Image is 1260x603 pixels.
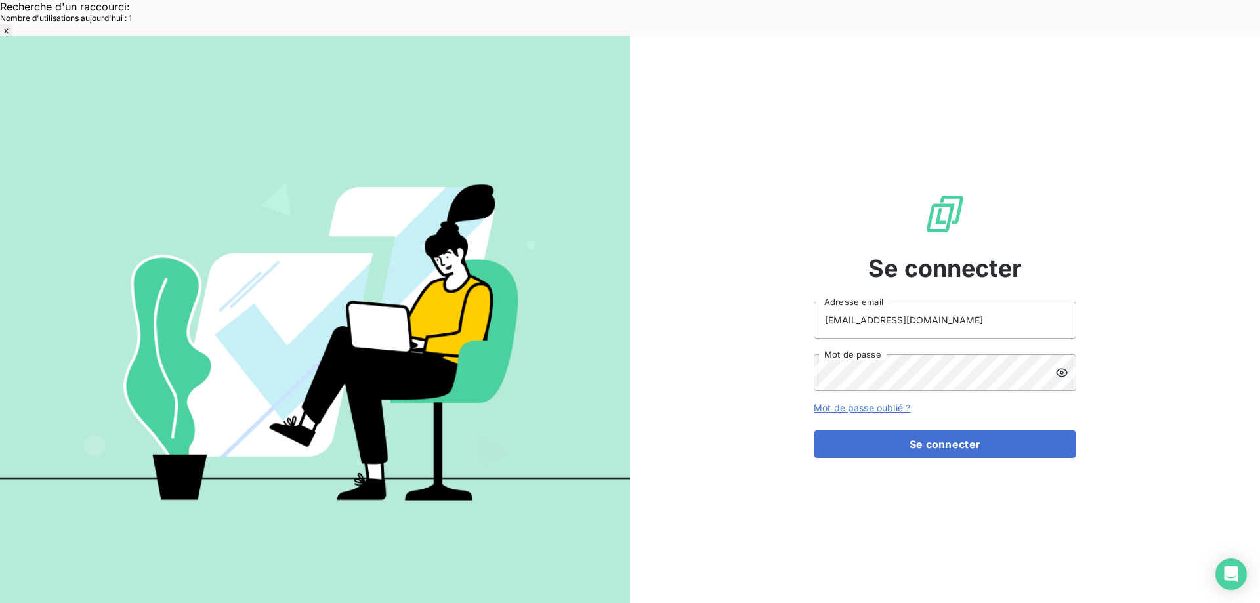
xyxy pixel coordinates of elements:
a: Mot de passe oublié ? [814,402,910,413]
img: Logo LeanPay [924,193,966,235]
span: Se connecter [868,251,1022,286]
div: Open Intercom Messenger [1215,558,1247,590]
button: Se connecter [814,430,1076,458]
input: placeholder [814,302,1076,339]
